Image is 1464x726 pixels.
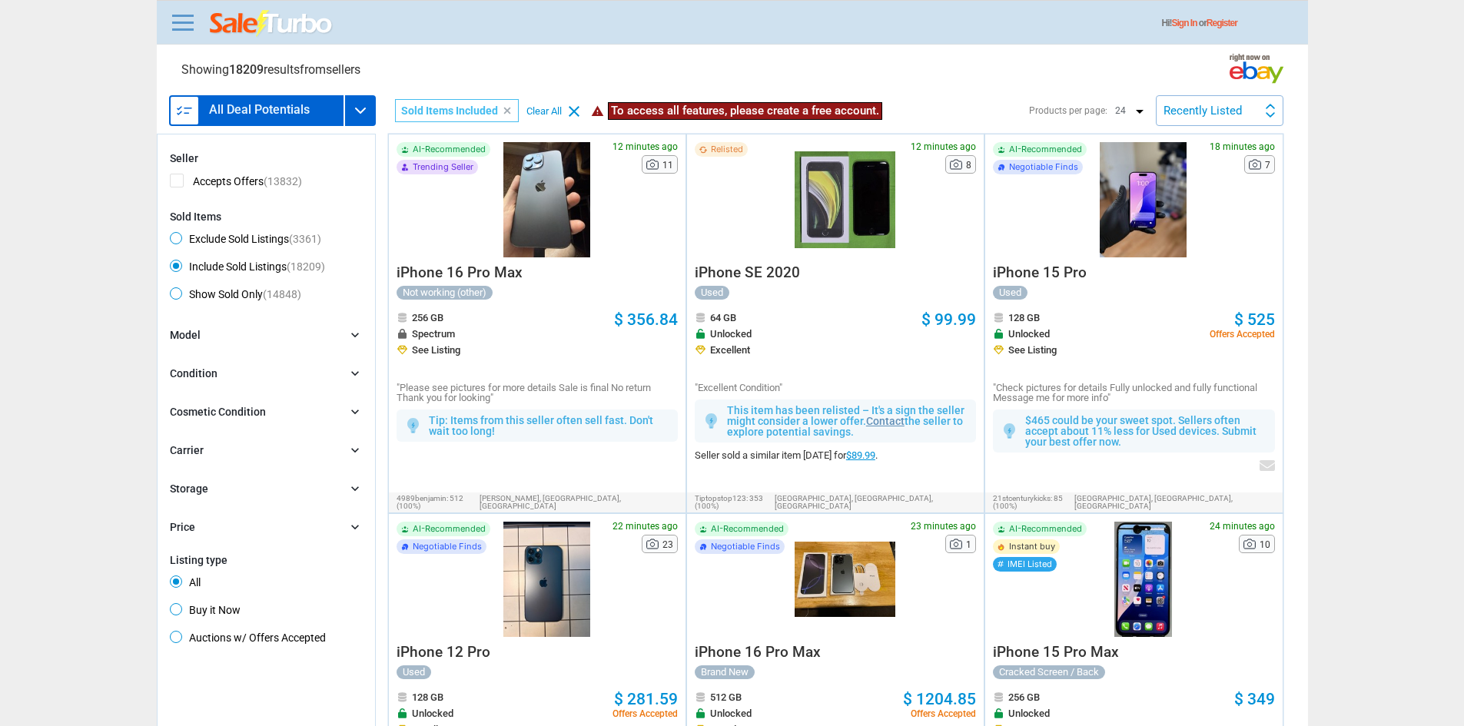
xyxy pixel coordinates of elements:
[993,264,1087,281] span: iPhone 15 Pro
[1210,142,1275,151] span: 18 minutes ago
[695,494,763,510] span: 353 (100%)
[695,286,729,300] div: Used
[1008,313,1040,323] span: 128 GB
[397,665,431,679] div: Used
[921,310,976,329] span: $ 99.99
[695,643,821,661] span: iPhone 16 Pro Max
[1009,163,1078,171] span: Negotiable Finds
[866,415,905,427] a: Contact
[229,62,264,77] span: 18209
[347,481,363,496] i: chevron_right
[614,691,678,708] a: $ 281.59
[911,142,976,151] span: 12 minutes ago
[1009,525,1082,533] span: AI-Recommended
[993,665,1105,679] div: Cracked Screen / Back
[170,404,266,421] div: Cosmetic Condition
[710,692,742,702] span: 512 GB
[695,494,748,502] span: tiptopstop123:
[1210,330,1275,339] span: Offers Accepted
[710,329,752,339] span: Unlocked
[1025,415,1266,447] p: $465 could be your sweet spot. Sellers often accept about 11% less for Used devices. Submit your ...
[711,525,784,533] span: AI-Recommended
[1162,18,1172,28] span: Hi!
[1008,329,1050,339] span: Unlocked
[911,522,976,531] span: 23 minutes ago
[263,288,301,300] span: (14848)
[170,603,241,622] span: Buy it Now
[170,260,325,278] span: Include Sold Listings
[1260,460,1275,471] img: envelop icon
[608,102,882,120] span: To access all features, please create a free account.
[170,554,363,566] div: Listing type
[1172,18,1197,28] a: Sign In
[711,145,743,154] span: Relisted
[480,495,678,510] span: [PERSON_NAME], [GEOGRAPHIC_DATA],[GEOGRAPHIC_DATA]
[397,494,463,510] span: 512 (100%)
[397,643,490,661] span: iPhone 12 Pro
[710,345,750,355] span: Excellent
[429,415,670,436] p: Tip: Items from this seller often sell fast. Don't wait too long!
[727,405,968,437] p: This item has been relisted – It's a sign the seller might consider a lower offer. the seller to ...
[966,540,971,549] span: 1
[300,62,360,77] span: from sellers
[397,286,493,300] div: Not working (other)
[993,494,1063,510] span: 85 (100%)
[347,327,363,343] i: chevron_right
[695,264,800,281] span: iPhone SE 2020
[264,175,302,187] span: (13832)
[695,665,755,679] div: Brand New
[1008,692,1040,702] span: 256 GB
[903,709,976,718] span: Offers Accepted
[397,383,678,403] p: "Please see pictures for more details Sale is final No return Thank you for looking"
[612,142,678,151] span: 12 minutes ago
[1008,560,1052,569] span: IMEI Listed
[397,648,490,659] a: iPhone 12 Pro
[209,104,310,116] h3: All Deal Potentials
[710,313,736,323] span: 64 GB
[170,327,201,344] div: Model
[614,690,678,708] span: $ 281.59
[1008,708,1050,718] span: Unlocked
[401,104,498,117] span: Sold Items Included
[903,690,976,708] span: $ 1204.85
[347,404,363,419] i: chevron_right
[662,161,673,170] span: 11
[775,495,976,510] span: [GEOGRAPHIC_DATA], [GEOGRAPHIC_DATA],[GEOGRAPHIC_DATA]
[1009,145,1082,154] span: AI-Recommended
[1207,18,1237,28] a: Register
[591,104,604,118] i: warning
[903,691,976,708] a: $ 1204.85
[397,494,448,502] span: 4989benjamin:
[413,163,473,171] span: Trending Seller
[614,312,678,328] a: $ 356.84
[1199,18,1237,28] span: or
[170,519,195,536] div: Price
[1164,105,1242,117] div: Recently Listed
[921,312,976,328] a: $ 99.99
[413,145,486,154] span: AI-Recommended
[846,449,875,461] a: $89.99
[170,443,204,459] div: Carrier
[565,102,583,121] i: clear
[347,366,363,381] i: chevron_right
[170,631,326,649] span: Auctions w/ Offers Accepted
[993,643,1119,661] span: iPhone 15 Pro Max
[695,648,821,659] a: iPhone 16 Pro Max
[993,494,1052,502] span: 21stcenturykicks:
[993,648,1119,659] a: iPhone 15 Pro Max
[1265,161,1270,170] span: 7
[170,575,201,594] span: All
[1009,542,1055,551] span: Instant buy
[413,542,482,551] span: Negotiable Finds
[1234,691,1275,708] a: $ 349
[170,232,321,250] span: Exclude Sold Listings
[695,268,800,280] a: iPhone SE 2020
[1111,101,1142,120] p: 24
[412,329,455,339] span: Spectrum
[412,692,443,702] span: 128 GB
[412,708,453,718] span: Unlocked
[170,481,208,498] div: Storage
[170,174,302,193] span: Accepts Offers
[347,519,363,535] i: chevron_right
[289,233,321,245] span: (3361)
